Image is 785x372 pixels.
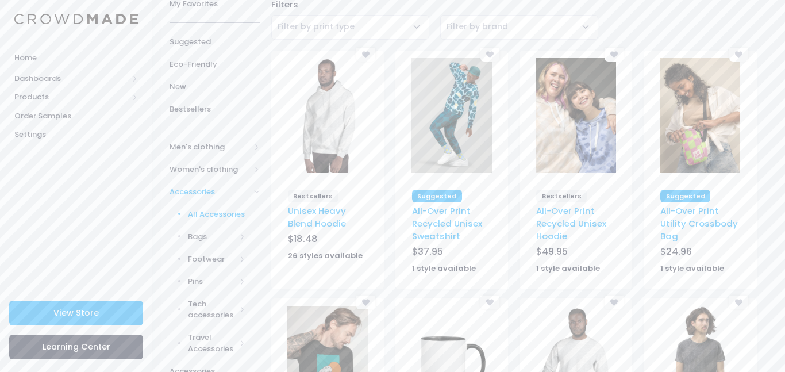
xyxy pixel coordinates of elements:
[418,245,443,258] span: 37.95
[188,298,236,321] span: Tech accessories
[14,129,138,140] span: Settings
[14,52,138,64] span: Home
[170,164,250,175] span: Women's clothing
[412,245,491,261] div: $
[188,209,246,220] span: All Accessories
[170,30,260,53] a: Suggested
[288,232,367,248] div: $
[170,75,260,98] a: New
[412,190,462,202] span: Suggested
[542,245,568,258] span: 49.95
[660,205,738,243] a: All-Over Print Utility Crossbody Bag
[170,103,260,115] span: Bestsellers
[170,53,260,75] a: Eco-Friendly
[660,263,724,274] strong: 1 style available
[447,21,508,32] span: Filter by brand
[14,110,138,122] span: Order Samples
[412,263,476,274] strong: 1 style available
[14,73,128,85] span: Dashboards
[660,245,740,261] div: $
[155,203,260,225] a: All Accessories
[170,186,250,198] span: Accessories
[294,232,318,246] span: 18.48
[666,245,692,258] span: 24.96
[188,332,236,354] span: Travel Accessories
[170,81,260,93] span: New
[170,36,260,48] span: Suggested
[447,21,508,33] span: Filter by brand
[288,205,346,229] a: Unisex Heavy Blend Hoodie
[9,301,143,325] a: View Store
[170,98,260,120] a: Bestsellers
[170,141,250,153] span: Men's clothing
[188,254,236,265] span: Footwear
[188,276,236,287] span: Pins
[412,205,482,243] a: All-Over Print Recycled Unisex Sweatshirt
[278,21,355,32] span: Filter by print type
[536,263,600,274] strong: 1 style available
[278,21,355,33] span: Filter by print type
[14,91,128,103] span: Products
[53,307,99,319] span: View Store
[536,190,587,202] span: Bestsellers
[43,341,110,352] span: Learning Center
[14,14,138,25] img: Logo
[536,245,615,261] div: $
[288,190,338,202] span: Bestsellers
[536,205,606,243] a: All-Over Print Recycled Unisex Hoodie
[271,15,429,40] span: Filter by print type
[288,250,363,261] strong: 26 styles available
[660,190,710,202] span: Suggested
[9,335,143,359] a: Learning Center
[170,59,260,70] span: Eco-Friendly
[440,15,598,40] span: Filter by brand
[188,231,236,243] span: Bags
